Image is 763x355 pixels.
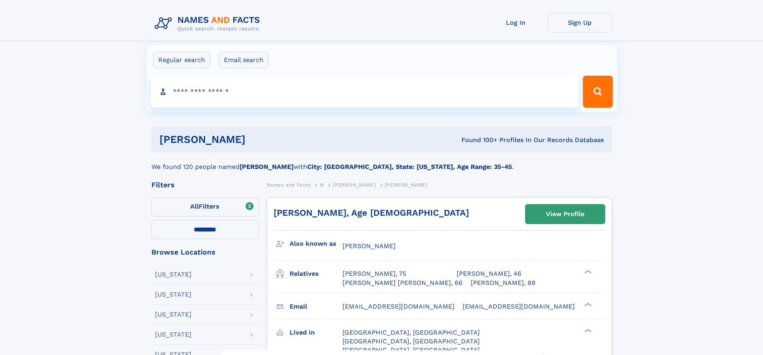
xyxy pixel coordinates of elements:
a: [PERSON_NAME], Age [DEMOGRAPHIC_DATA] [274,208,469,218]
a: [PERSON_NAME], 46 [457,269,521,278]
b: [PERSON_NAME] [240,163,294,170]
a: [PERSON_NAME] [PERSON_NAME], 66 [342,279,463,287]
span: [GEOGRAPHIC_DATA], [GEOGRAPHIC_DATA] [342,337,480,345]
span: [PERSON_NAME] [342,242,396,250]
span: [EMAIL_ADDRESS][DOMAIN_NAME] [463,303,575,310]
div: Browse Locations [151,249,259,256]
div: Filters [151,181,259,189]
h3: Lived in [290,326,342,339]
button: Search Button [583,76,612,108]
label: Regular search [153,52,210,68]
span: [PERSON_NAME] [385,182,428,188]
span: [EMAIL_ADDRESS][DOMAIN_NAME] [342,303,455,310]
a: [PERSON_NAME], 75 [342,269,406,278]
h3: Relatives [290,267,342,281]
b: City: [GEOGRAPHIC_DATA], State: [US_STATE], Age Range: 35-45 [307,163,512,170]
div: [US_STATE] [155,271,191,278]
div: [US_STATE] [155,311,191,318]
div: ❯ [582,269,592,275]
a: [PERSON_NAME] [333,180,376,190]
div: View Profile [546,205,584,223]
div: [US_STATE] [155,331,191,338]
a: M [320,180,324,190]
a: Sign Up [548,13,612,32]
img: Logo Names and Facts [151,13,267,34]
span: [PERSON_NAME] [333,182,376,188]
div: ❯ [582,328,592,333]
span: [GEOGRAPHIC_DATA], [GEOGRAPHIC_DATA] [342,329,480,336]
h3: Also known as [290,237,342,251]
h3: Email [290,300,342,313]
input: search input [151,76,580,108]
span: All [190,203,199,210]
span: M [320,182,324,188]
div: ❯ [582,302,592,307]
a: View Profile [525,205,605,224]
span: [GEOGRAPHIC_DATA], [GEOGRAPHIC_DATA] [342,346,480,354]
a: [PERSON_NAME], 88 [471,279,536,287]
label: Filters [151,197,259,217]
a: Names and Facts [267,180,311,190]
a: Log In [484,13,548,32]
div: We found 120 people named with . [151,152,612,172]
label: Email search [219,52,269,68]
div: [US_STATE] [155,291,191,298]
div: Found 100+ Profiles In Our Records Database [353,136,604,144]
h1: [PERSON_NAME] [159,134,354,144]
